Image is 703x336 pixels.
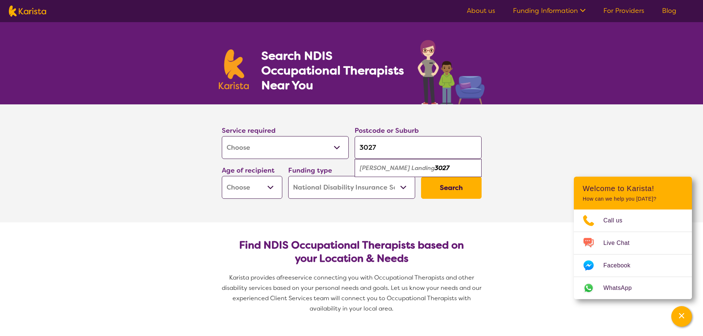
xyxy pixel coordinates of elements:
[222,126,276,135] label: Service required
[288,166,332,175] label: Funding type
[360,164,435,172] em: [PERSON_NAME] Landing
[222,274,483,312] span: service connecting you with Occupational Therapists and other disability services based on your p...
[603,238,638,249] span: Live Chat
[421,177,482,199] button: Search
[603,215,631,226] span: Call us
[603,283,641,294] span: WhatsApp
[355,126,419,135] label: Postcode or Suburb
[280,274,292,281] span: free
[574,209,692,299] ul: Choose channel
[219,49,249,89] img: Karista logo
[261,48,405,93] h1: Search NDIS Occupational Therapists Near You
[467,6,495,15] a: About us
[229,274,280,281] span: Karista provides a
[574,277,692,299] a: Web link opens in a new tab.
[435,164,449,172] em: 3027
[603,6,644,15] a: For Providers
[222,166,275,175] label: Age of recipient
[513,6,586,15] a: Funding Information
[662,6,676,15] a: Blog
[574,177,692,299] div: Channel Menu
[603,260,639,271] span: Facebook
[358,161,478,175] div: Williams Landing 3027
[228,239,476,265] h2: Find NDIS Occupational Therapists based on your Location & Needs
[583,184,683,193] h2: Welcome to Karista!
[671,306,692,327] button: Channel Menu
[418,40,485,104] img: occupational-therapy
[583,196,683,202] p: How can we help you [DATE]?
[9,6,46,17] img: Karista logo
[355,136,482,159] input: Type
